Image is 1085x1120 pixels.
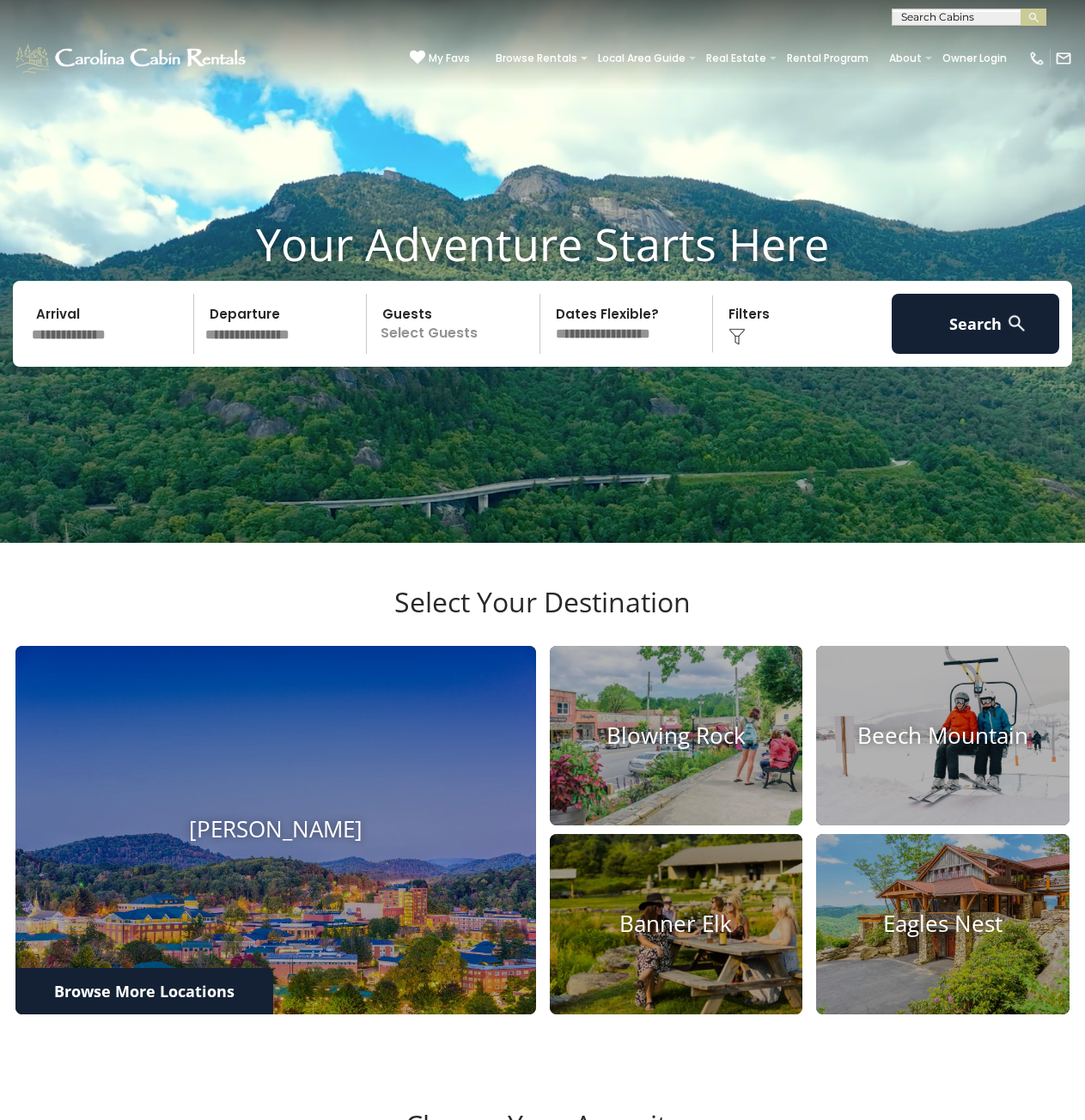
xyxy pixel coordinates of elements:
a: Banner Elk [550,834,803,1013]
img: White-1-1-2.png [13,41,251,76]
a: Browse More Locations [15,968,273,1014]
a: Local Area Guide [589,46,694,70]
a: [PERSON_NAME] [15,646,536,1014]
a: Owner Login [934,46,1015,70]
a: Real Estate [698,46,775,70]
h4: Beech Mountain [816,722,1070,749]
h4: Eagles Nest [816,910,1070,937]
img: phone-regular-white.png [1028,50,1045,67]
p: Select Guests [372,294,539,354]
h4: [PERSON_NAME] [15,817,536,843]
h4: Banner Elk [550,910,803,937]
h4: Blowing Rock [550,722,803,749]
a: About [881,46,930,70]
img: mail-regular-white.png [1055,50,1072,67]
span: My Favs [429,51,470,66]
a: Beech Mountain [816,646,1070,825]
img: filter--v1.png [728,328,746,345]
a: My Favs [410,50,470,67]
a: Rental Program [778,46,877,70]
a: Browse Rentals [487,46,586,70]
a: Eagles Nest [816,834,1070,1013]
h1: Your Adventure Starts Here [13,217,1072,271]
h3: Select Your Destination [13,586,1072,646]
img: search-regular-white.png [1006,313,1027,334]
button: Search [892,294,1060,354]
a: Blowing Rock [550,646,803,825]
